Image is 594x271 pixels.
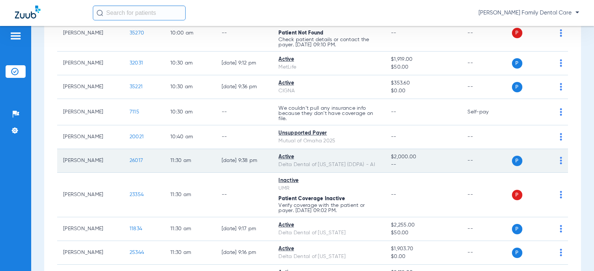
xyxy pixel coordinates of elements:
div: Unsupported Payer [278,129,379,137]
div: Mutual of Omaha 2025 [278,137,379,145]
td: -- [216,173,273,217]
td: -- [216,99,273,125]
span: $0.00 [391,253,456,261]
div: Active [278,79,379,87]
td: -- [216,15,273,52]
td: -- [461,52,512,75]
input: Search for patients [93,6,186,20]
span: 11834 [130,226,142,231]
p: Verify coverage with the patient or payer. [DATE] 09:02 PM. [278,203,379,213]
td: -- [461,125,512,149]
td: [DATE] 9:12 PM [216,52,273,75]
span: 7115 [130,109,139,115]
td: -- [461,149,512,173]
div: Active [278,245,379,253]
p: Check patient details or contact the payer. [DATE] 09:10 PM. [278,37,379,47]
img: group-dot-blue.svg [560,29,562,37]
span: -- [391,134,396,139]
span: $1,903.70 [391,245,456,253]
span: $2,255.00 [391,221,456,229]
td: 10:30 AM [164,75,216,99]
p: We couldn’t pull any insurance info because they don’t have coverage on file. [278,106,379,121]
span: -- [391,30,396,36]
span: Patient Not Found [278,30,323,36]
span: $2,000.00 [391,153,456,161]
td: 10:40 AM [164,125,216,149]
span: 20021 [130,134,144,139]
td: -- [216,125,273,149]
td: [PERSON_NAME] [57,99,124,125]
td: [PERSON_NAME] [57,217,124,241]
span: -- [391,109,396,115]
span: $353.60 [391,79,456,87]
td: [DATE] 9:16 PM [216,241,273,265]
div: Active [278,153,379,161]
img: group-dot-blue.svg [560,157,562,164]
td: [PERSON_NAME] [57,173,124,217]
td: -- [461,241,512,265]
td: Self-pay [461,99,512,125]
img: group-dot-blue.svg [560,249,562,256]
img: group-dot-blue.svg [560,83,562,90]
span: P [512,58,522,69]
div: Active [278,221,379,229]
td: 10:00 AM [164,15,216,52]
td: -- [461,15,512,52]
span: P [512,28,522,38]
span: P [512,156,522,166]
span: [PERSON_NAME] Family Dental Care [479,9,579,17]
td: 11:30 AM [164,173,216,217]
img: Search Icon [97,10,103,16]
td: 11:30 AM [164,149,216,173]
div: Delta Dental of [US_STATE] [278,229,379,237]
td: 10:30 AM [164,99,216,125]
div: Delta Dental of [US_STATE] (DDPA) - AI [278,161,379,169]
div: UMR [278,185,379,192]
span: -- [391,192,396,197]
img: group-dot-blue.svg [560,108,562,116]
span: P [512,224,522,234]
span: P [512,190,522,200]
td: [PERSON_NAME] [57,15,124,52]
td: -- [461,217,512,241]
span: $0.00 [391,87,456,95]
td: [PERSON_NAME] [57,75,124,99]
td: [PERSON_NAME] [57,241,124,265]
span: 35221 [130,84,143,89]
td: [DATE] 9:36 PM [216,75,273,99]
span: Patient Coverage Inactive [278,196,345,201]
td: 11:30 AM [164,217,216,241]
div: MetLife [278,63,379,71]
td: 11:30 AM [164,241,216,265]
td: 10:30 AM [164,52,216,75]
span: 25344 [130,250,144,255]
img: group-dot-blue.svg [560,225,562,232]
td: -- [461,173,512,217]
div: Inactive [278,177,379,185]
img: Zuub Logo [15,6,40,19]
span: 32031 [130,60,143,66]
span: P [512,82,522,92]
td: -- [461,75,512,99]
span: $1,919.00 [391,56,456,63]
div: Delta Dental of [US_STATE] [278,253,379,261]
img: group-dot-blue.svg [560,59,562,67]
span: $50.00 [391,63,456,71]
img: group-dot-blue.svg [560,191,562,198]
div: Active [278,56,379,63]
td: [DATE] 9:17 PM [216,217,273,241]
td: [PERSON_NAME] [57,149,124,173]
span: -- [391,161,456,169]
img: hamburger-icon [10,32,22,40]
span: 23354 [130,192,144,197]
td: [PERSON_NAME] [57,125,124,149]
td: [DATE] 9:38 PM [216,149,273,173]
img: group-dot-blue.svg [560,133,562,141]
span: P [512,248,522,258]
td: [PERSON_NAME] [57,52,124,75]
span: 26017 [130,158,143,163]
div: CIGNA [278,87,379,95]
span: $50.00 [391,229,456,237]
span: 35270 [130,30,144,36]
